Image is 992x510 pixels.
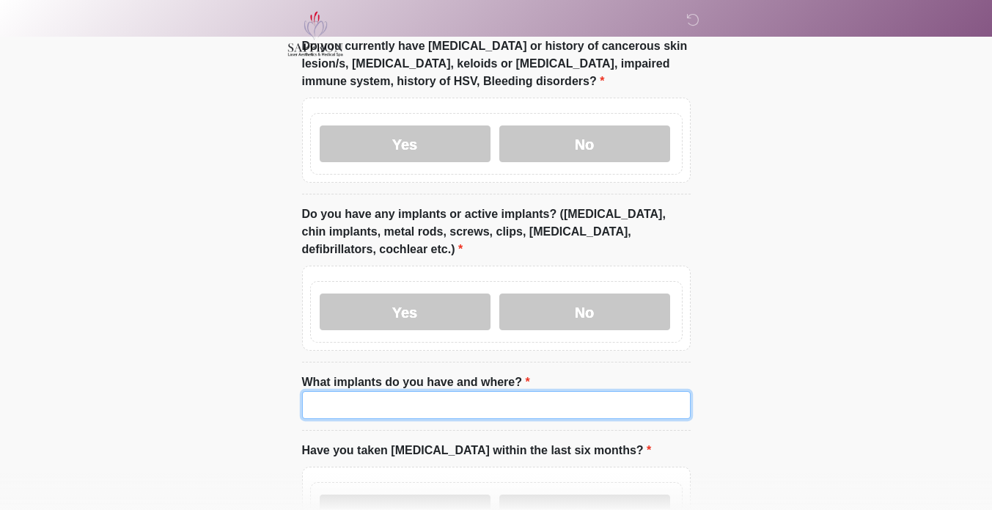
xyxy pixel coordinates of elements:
[302,205,691,258] label: Do you have any implants or active implants? ([MEDICAL_DATA], chin implants, metal rods, screws, ...
[499,294,670,330] label: No
[302,442,652,459] label: Have you taken [MEDICAL_DATA] within the last six months?
[320,125,491,162] label: Yes
[302,374,530,391] label: What implants do you have and where?
[320,294,491,330] label: Yes
[287,11,345,57] img: Saffron Laser Aesthetics and Medical Spa Logo
[499,125,670,162] label: No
